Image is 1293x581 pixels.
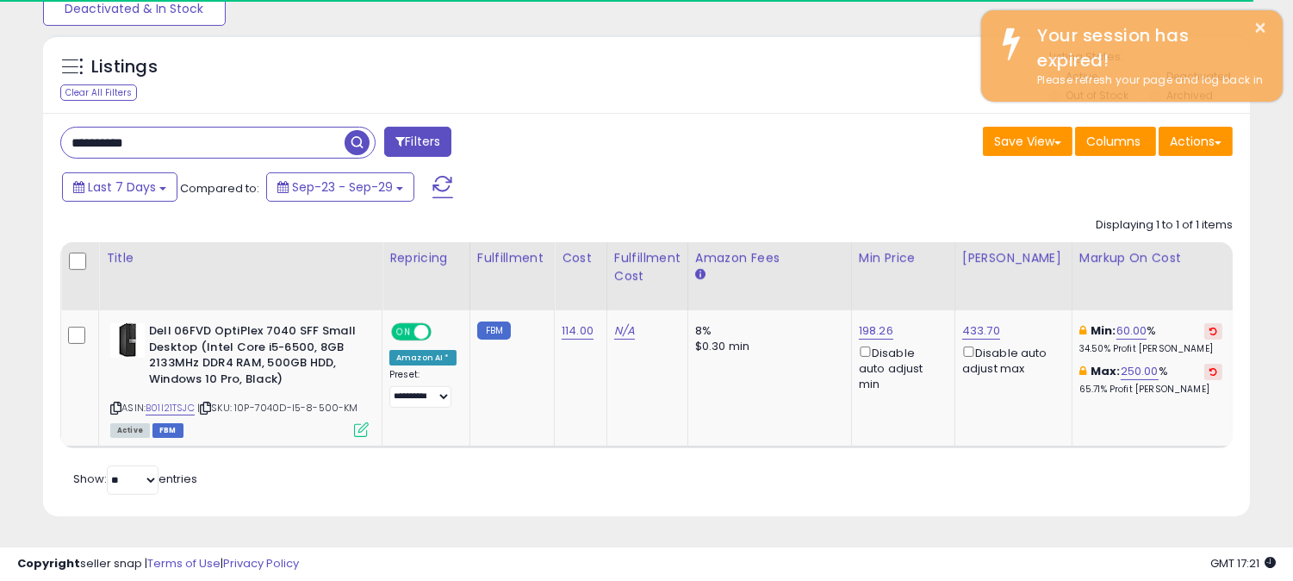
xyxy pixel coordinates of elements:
[1091,363,1121,379] b: Max:
[389,369,457,408] div: Preset:
[1079,364,1222,396] div: %
[393,325,414,340] span: ON
[17,555,80,572] strong: Copyright
[1159,127,1233,156] button: Actions
[962,322,1000,340] a: 433.70
[429,325,457,340] span: OFF
[223,555,299,572] a: Privacy Policy
[110,423,150,438] span: All listings currently available for purchase on Amazon
[110,323,145,358] img: 41W7L9cXViL._SL40_.jpg
[695,249,844,267] div: Amazon Fees
[1086,133,1141,150] span: Columns
[106,249,375,267] div: Title
[1079,249,1228,267] div: Markup on Cost
[695,267,706,283] small: Amazon Fees.
[1079,365,1086,377] i: This overrides the store level max markup for this listing
[266,172,414,202] button: Sep-23 - Sep-29
[695,323,838,339] div: 8%
[1209,367,1217,376] i: Revert to store-level Max Markup
[477,249,547,267] div: Fulfillment
[1091,322,1116,339] b: Min:
[1096,217,1233,234] div: Displaying 1 to 1 of 1 items
[62,172,177,202] button: Last 7 Days
[1024,23,1270,72] div: Your session has expired!
[859,343,942,392] div: Disable auto adjust min
[88,178,156,196] span: Last 7 Days
[1079,325,1086,336] i: This overrides the store level min markup for this listing
[962,343,1059,377] div: Disable auto adjust max
[1079,323,1222,355] div: %
[695,339,838,354] div: $0.30 min
[614,249,681,285] div: Fulfillment Cost
[152,423,183,438] span: FBM
[1024,72,1270,89] div: Please refresh your page and log back in
[292,178,393,196] span: Sep-23 - Sep-29
[197,401,358,415] span: | SKU: 10P-7040D-I5-8-500-KM
[389,249,463,267] div: Repricing
[562,322,594,340] a: 114.00
[1075,127,1156,156] button: Columns
[1116,322,1147,340] a: 60.00
[562,249,600,267] div: Cost
[859,322,893,340] a: 198.26
[17,556,299,572] div: seller snap | |
[147,555,221,572] a: Terms of Use
[614,322,635,340] a: N/A
[962,249,1065,267] div: [PERSON_NAME]
[110,323,369,435] div: ASIN:
[60,84,137,101] div: Clear All Filters
[91,55,158,79] h5: Listings
[1072,242,1235,310] th: The percentage added to the cost of goods (COGS) that forms the calculator for Min & Max prices.
[1209,327,1217,335] i: Revert to store-level Min Markup
[1121,363,1159,380] a: 250.00
[1079,384,1222,396] p: 65.71% Profit [PERSON_NAME]
[146,401,195,415] a: B01I21TSJC
[149,323,358,391] b: Dell 06FVD OptiPlex 7040 SFF Small Desktop (Intel Core i5-6500, 8GB 2133MHz DDR4 RAM, 500GB HDD, ...
[180,180,259,197] span: Compared to:
[983,127,1072,156] button: Save View
[477,322,511,340] small: FBM
[1254,17,1268,39] button: ×
[384,127,451,157] button: Filters
[73,471,197,487] span: Show: entries
[389,350,457,365] div: Amazon AI *
[859,249,948,267] div: Min Price
[1210,555,1276,572] span: 2025-10-14 17:21 GMT
[1079,343,1222,355] p: 34.50% Profit [PERSON_NAME]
